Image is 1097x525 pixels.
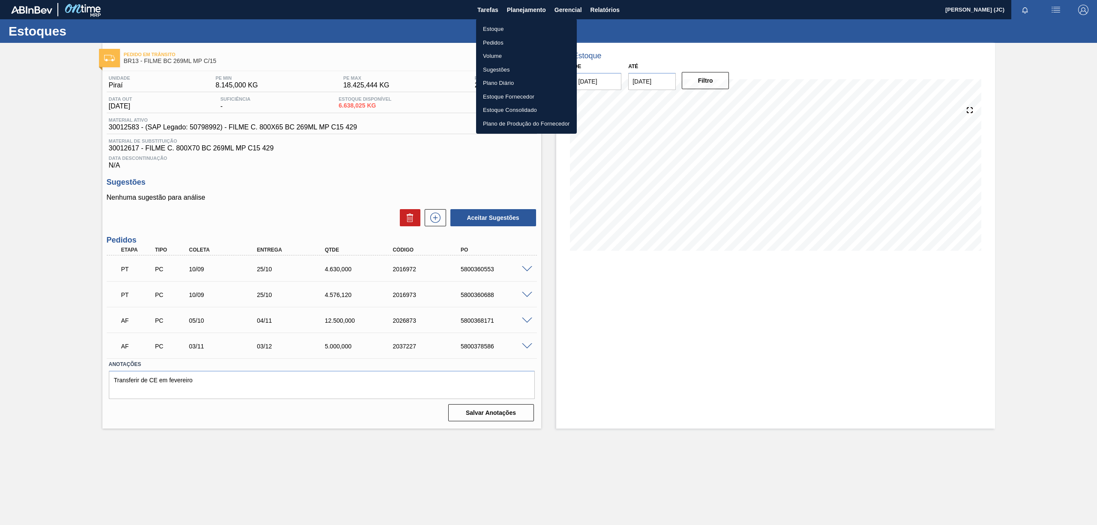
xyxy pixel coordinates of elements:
a: Volume [476,49,577,63]
a: Plano de Produção do Fornecedor [476,117,577,131]
a: Estoque [476,22,577,36]
a: Sugestões [476,63,577,77]
a: Pedidos [476,36,577,50]
a: Estoque Consolidado [476,103,577,117]
a: Estoque Fornecedor [476,90,577,104]
a: Plano Diário [476,76,577,90]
